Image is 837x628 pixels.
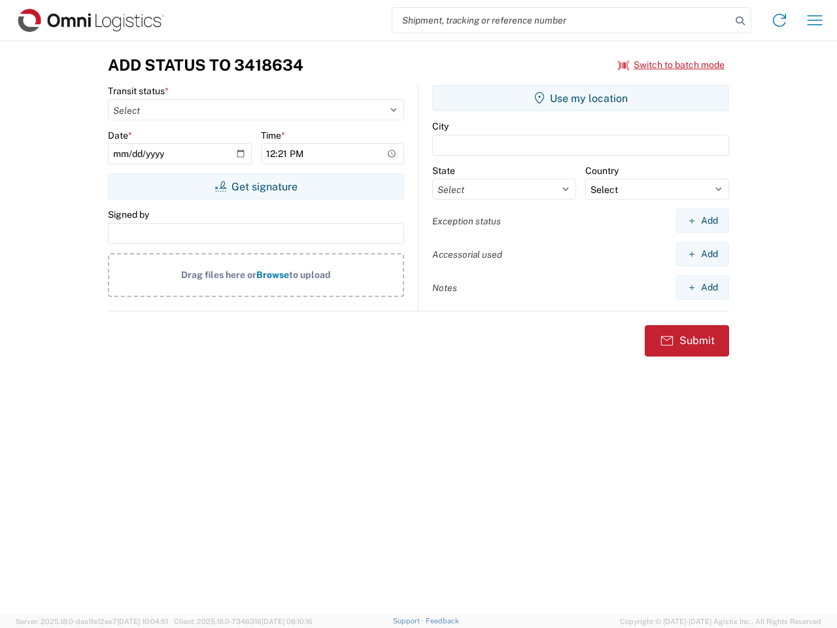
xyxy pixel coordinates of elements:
[181,270,256,280] span: Drag files here or
[676,209,729,233] button: Add
[174,618,313,625] span: Client: 2025.18.0-7346316
[676,242,729,266] button: Add
[618,54,725,76] button: Switch to batch mode
[676,275,729,300] button: Add
[289,270,331,280] span: to upload
[256,270,289,280] span: Browse
[620,616,821,627] span: Copyright © [DATE]-[DATE] Agistix Inc., All Rights Reserved
[16,618,168,625] span: Server: 2025.18.0-daa1fe12ee7
[117,618,168,625] span: [DATE] 10:04:51
[261,130,285,141] label: Time
[432,282,457,294] label: Notes
[432,85,729,111] button: Use my location
[432,249,502,260] label: Accessorial used
[432,120,449,132] label: City
[432,165,455,177] label: State
[108,130,132,141] label: Date
[108,173,404,200] button: Get signature
[108,85,169,97] label: Transit status
[108,209,149,220] label: Signed by
[432,215,501,227] label: Exception status
[392,8,731,33] input: Shipment, tracking or reference number
[585,165,619,177] label: Country
[108,56,303,75] h3: Add Status to 3418634
[645,325,729,357] button: Submit
[426,617,459,625] a: Feedback
[262,618,313,625] span: [DATE] 08:10:16
[393,617,426,625] a: Support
